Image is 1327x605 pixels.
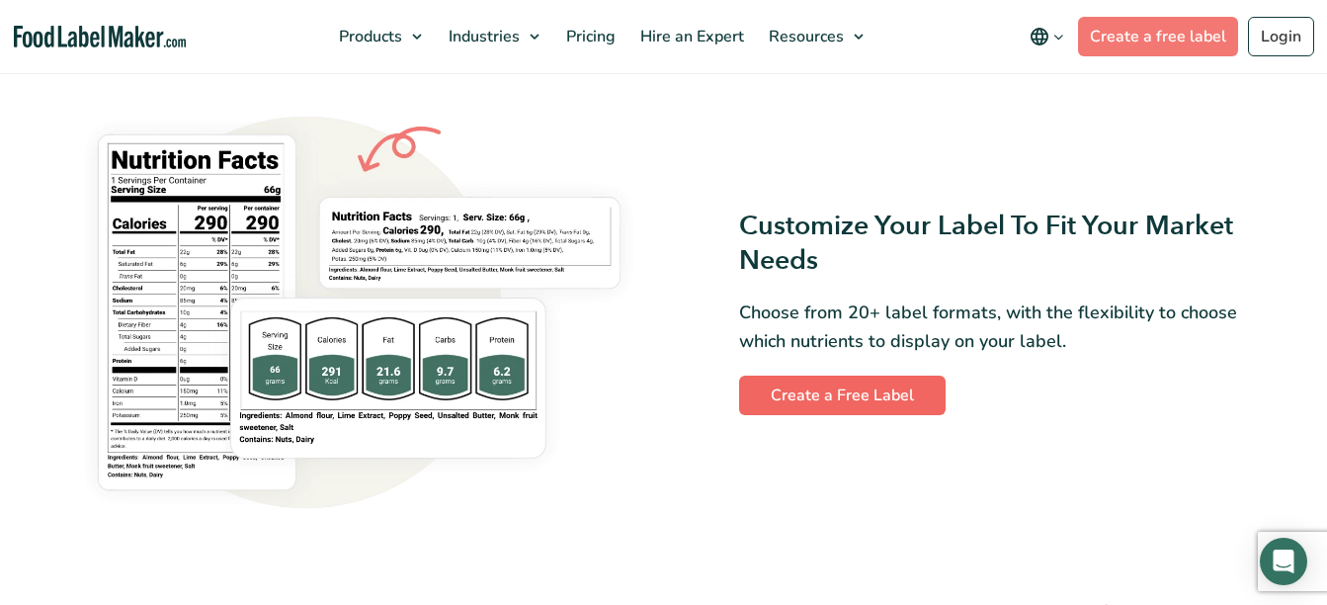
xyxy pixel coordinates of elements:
span: Hire an Expert [634,26,746,47]
a: Create a Free Label [739,376,946,415]
span: Products [333,26,404,47]
span: Resources [763,26,846,47]
span: Pricing [560,26,618,47]
h3: Customize Your Label To Fit Your Market Needs [739,210,1262,279]
div: Open Intercom Messenger [1260,538,1307,585]
a: Login [1248,17,1314,56]
span: Industries [443,26,522,47]
a: Create a free label [1078,17,1238,56]
p: Choose from 20+ label formats, with the flexibility to choose which nutrients to display on your ... [739,299,1262,356]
